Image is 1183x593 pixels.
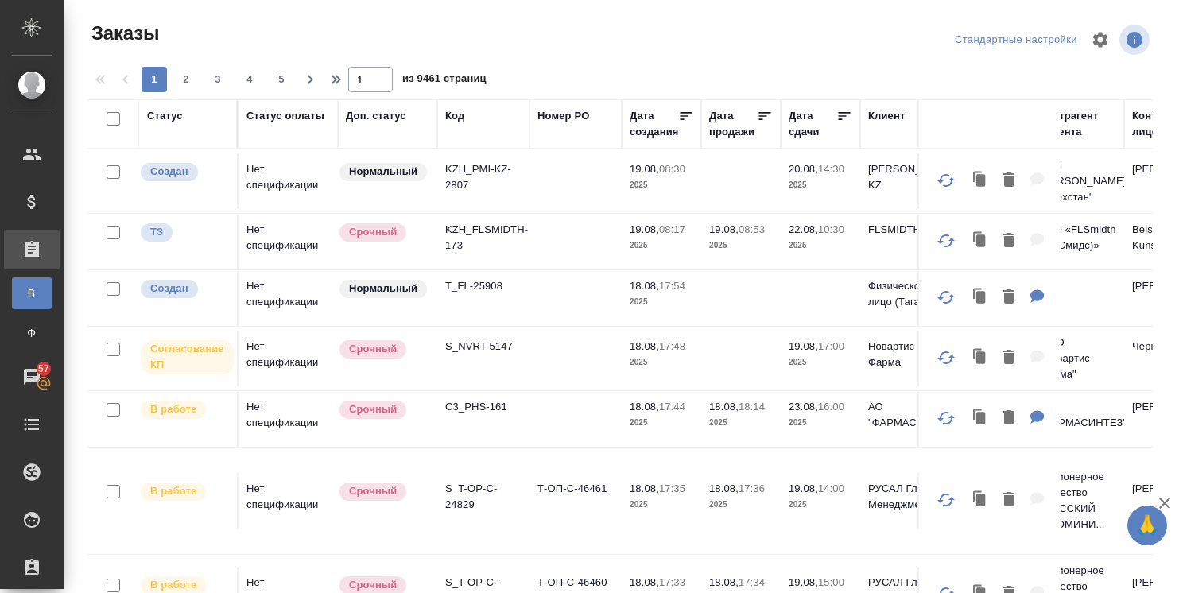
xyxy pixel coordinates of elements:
td: Нет спецификации [239,473,338,529]
p: Срочный [349,224,397,240]
div: Выставляется автоматически при создании заказа [139,278,229,300]
p: KZH_PMI-KZ-2807 [445,161,522,193]
td: Нет спецификации [239,153,338,209]
p: 18.08, [709,483,739,494]
td: Нет спецификации [239,391,338,447]
p: 2025 [789,497,852,513]
div: Клиент [868,108,905,124]
div: Статус по умолчанию для стандартных заказов [338,278,429,300]
div: Дата сдачи [789,108,836,140]
p: 18.08, [709,576,739,588]
p: Согласование КП [150,341,224,373]
p: 2025 [789,415,852,431]
p: 18.08, [709,401,739,413]
p: Новартис Фарма [868,339,944,370]
button: Обновить [927,339,965,377]
div: Выставляется автоматически, если на указанный объем услуг необходимо больше времени в стандартном... [338,339,429,360]
span: Настроить таблицу [1081,21,1119,59]
div: Контрагент клиента [1040,108,1116,140]
p: C3_PHS-161 [445,399,522,415]
p: 2025 [709,238,773,254]
p: 22.08, [789,223,818,235]
button: Удалить [995,225,1022,258]
p: 2025 [630,177,693,193]
button: Обновить [927,161,965,200]
p: ТЗ [150,224,163,240]
p: 2025 [630,355,693,370]
span: В [20,285,44,301]
div: Дата продажи [709,108,757,140]
p: 2025 [630,497,693,513]
div: Выставляет ПМ после принятия заказа от КМа [139,481,229,502]
p: 2025 [630,238,693,254]
p: 14:00 [818,483,844,494]
button: Обновить [927,278,965,316]
p: 19.08, [630,223,659,235]
p: - [1040,278,1116,294]
p: ООО "Новартис Фарма" [1040,335,1116,382]
p: 17:54 [659,280,685,292]
div: split button [951,28,1081,52]
a: 57 [4,357,60,397]
p: 16:00 [818,401,844,413]
span: 5 [269,72,294,87]
p: Срочный [349,577,397,593]
div: Номер PO [537,108,589,124]
div: Статус [147,108,183,124]
div: Код [445,108,464,124]
p: 2025 [709,415,773,431]
button: 2 [173,67,199,92]
p: 18.08, [630,340,659,352]
p: 08:53 [739,223,765,235]
button: Клонировать [965,342,995,374]
p: 18.08, [630,280,659,292]
p: В работе [150,577,196,593]
p: 08:30 [659,163,685,175]
div: Выставляет ПМ после принятия заказа от КМа [139,399,229,421]
p: 17:35 [659,483,685,494]
p: 19.08, [789,576,818,588]
p: S_NVRT-5147 [445,339,522,355]
button: 4 [237,67,262,92]
button: Удалить [995,281,1022,314]
span: 57 [29,361,59,377]
button: 3 [205,67,231,92]
p: 2025 [789,177,852,193]
p: В работе [150,401,196,417]
p: [PERSON_NAME] KZ [868,161,944,193]
span: 🙏 [1134,509,1161,542]
div: Доп. статус [346,108,406,124]
p: 14:30 [818,163,844,175]
p: 08:17 [659,223,685,235]
td: Нет спецификации [239,270,338,326]
p: 20.08, [789,163,818,175]
p: РУСАЛ Глобал Менеджмент [868,481,944,513]
p: 17:33 [659,576,685,588]
p: 15:00 [818,576,844,588]
p: Акционерное общество «РУССКИЙ АЛЮМИНИ... [1040,469,1116,533]
div: Статус оплаты [246,108,324,124]
button: Клонировать [965,165,995,197]
p: 2025 [789,355,852,370]
button: Удалить [995,484,1022,517]
p: 2025 [709,497,773,513]
button: Удалить [995,402,1022,435]
span: Посмотреть информацию [1119,25,1153,55]
span: Ф [20,325,44,341]
p: S_T-OP-C-24829 [445,481,522,513]
p: АО "ФАРМАСИНТЕЗ" [1040,399,1116,431]
p: ТОО «FLSmidth (ФЛСмидс)» [1040,222,1116,254]
button: Обновить [927,399,965,437]
td: Нет спецификации [239,331,338,386]
div: Выставляется автоматически, если на указанный объем услуг необходимо больше времени в стандартном... [338,222,429,243]
p: 17:00 [818,340,844,352]
p: 17:44 [659,401,685,413]
p: 17:48 [659,340,685,352]
span: 3 [205,72,231,87]
button: Обновить [927,222,965,260]
p: 19.08, [709,223,739,235]
a: Ф [12,317,52,349]
div: Выставляет КМ при отправке заказа на расчет верстке (для тикета) или для уточнения сроков на прои... [139,222,229,243]
button: Удалить [995,165,1022,197]
button: Клонировать [965,402,995,435]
